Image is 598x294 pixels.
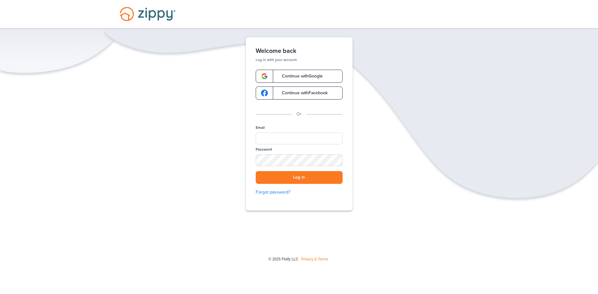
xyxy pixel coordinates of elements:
input: Password [256,154,343,166]
input: Email [256,133,343,144]
a: Forgot password? [256,189,343,196]
a: google-logoContinue withFacebook [256,86,343,100]
p: Log in with your account. [256,57,343,62]
p: Or [297,111,301,118]
a: Privacy & Terms [301,257,328,261]
span: Continue with Facebook [276,91,328,95]
a: google-logoContinue withGoogle [256,70,343,83]
label: Password [256,147,272,152]
button: Log in [256,171,343,184]
span: Continue with Google [276,74,323,78]
label: Email [256,125,265,130]
img: google-logo [261,73,268,80]
img: google-logo [261,90,268,96]
h1: Welcome back [256,47,343,55]
span: © 2025 Floify LLC [268,257,298,261]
